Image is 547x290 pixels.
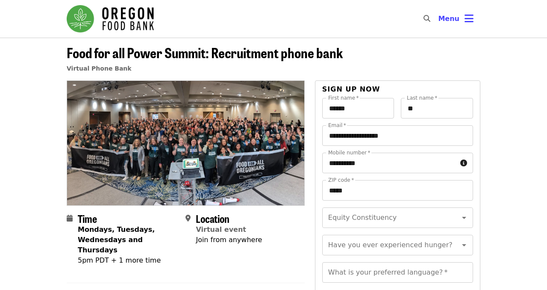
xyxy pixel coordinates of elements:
button: Toggle account menu [431,9,480,29]
input: ZIP code [322,180,473,201]
button: Open [458,239,470,251]
input: First name [322,98,394,118]
a: Virtual Phone Bank [67,65,132,72]
i: bars icon [465,12,473,25]
span: Join from anywhere [196,236,262,244]
span: Food for all Power Summit: Recruitment phone bank [67,42,343,62]
span: Sign up now [322,85,380,93]
strong: Mondays, Tuesdays, Wednesdays and Thursdays [78,225,155,254]
a: Virtual event [196,225,246,234]
img: Food for all Power Summit: Recruitment phone bank organized by Oregon Food Bank [67,81,304,205]
label: First name [328,95,359,101]
input: Mobile number [322,153,457,173]
span: Location [196,211,229,226]
img: Oregon Food Bank - Home [67,5,154,33]
label: Mobile number [328,150,370,155]
input: Last name [401,98,473,118]
label: ZIP code [328,178,354,183]
i: calendar icon [67,214,73,222]
input: Search [435,9,442,29]
span: Time [78,211,97,226]
div: 5pm PDT + 1 more time [78,255,179,266]
i: map-marker-alt icon [185,214,191,222]
input: What is your preferred language? [322,262,473,283]
button: Open [458,212,470,224]
span: Menu [438,15,459,23]
i: search icon [423,15,430,23]
label: Last name [407,95,437,101]
input: Email [322,125,473,146]
label: Email [328,123,346,128]
i: circle-info icon [460,159,467,167]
